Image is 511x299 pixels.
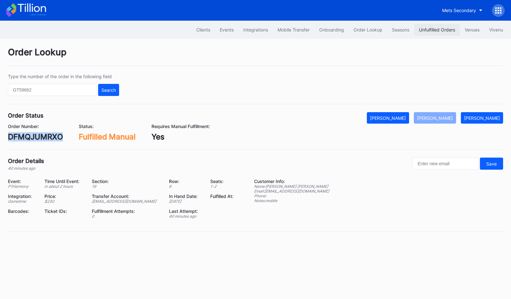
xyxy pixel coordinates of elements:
input: Enter new email [413,158,478,170]
button: Order Lookup [349,24,387,36]
div: Search [101,87,116,93]
div: Transfer Account: [92,194,161,199]
div: 19 [92,184,161,189]
div: Seats: [210,179,238,184]
button: Mobile Transfer [273,24,314,36]
div: 1 - 2 [210,184,238,189]
div: [EMAIL_ADDRESS][DOMAIN_NAME] [92,199,161,204]
button: Vivenu [484,24,508,36]
div: Status: [79,124,136,129]
button: Venues [460,24,484,36]
button: Clients [192,24,215,36]
button: [PERSON_NAME] [367,112,409,124]
div: 6 [169,184,203,189]
div: Price: [44,194,84,199]
div: Order Number: [8,124,63,129]
button: Unfulfilled Orders [414,24,460,36]
div: Order Lookup [353,27,382,32]
div: Requires Manual Fulfillment: [151,124,210,129]
div: Fulfilled Manual [79,132,136,141]
div: Save [486,161,497,166]
div: Order Details [8,158,44,164]
div: P1Harmony [8,184,37,189]
div: Barcodes: [8,208,37,214]
button: [PERSON_NAME] [461,112,503,124]
div: [PERSON_NAME] [370,115,406,121]
button: Seasons [387,24,414,36]
div: Event: [8,179,37,184]
div: Fulfilled At: [210,194,238,199]
div: Type the number of the order in the following field [8,74,119,79]
div: 0 [92,214,161,219]
div: in about 2 hours [44,184,84,189]
button: Integrations [239,24,273,36]
input: GT59662 [8,84,97,96]
div: Last Attempt: [169,208,203,214]
div: Order Status [8,112,44,119]
div: Ticket IDs: [44,208,84,214]
div: [DATE] [169,199,203,204]
div: Gametime [8,199,37,204]
div: Mets Secondary [442,8,476,13]
div: Integration: [8,194,37,199]
div: Time Until Event: [44,179,84,184]
div: $ 230 [44,199,84,204]
div: Venues [465,27,480,32]
div: Name: [PERSON_NAME] [PERSON_NAME] [254,184,329,189]
div: [PERSON_NAME] [464,115,500,121]
div: DFMQJUMRXO [8,132,63,141]
button: Search [98,84,119,96]
div: Notes: mobile [254,198,329,203]
div: In Hand Date: [169,194,203,199]
div: Onboarding [319,27,344,32]
button: Mets Secondary [437,4,487,16]
div: Clients [196,27,210,32]
div: Order Lookup [8,47,503,66]
button: [PERSON_NAME] [414,112,456,124]
button: Events [215,24,239,36]
div: Row: [169,179,203,184]
div: Phone: [254,194,329,198]
div: [PERSON_NAME] [417,115,453,121]
div: Integrations [243,27,268,32]
div: Mobile Transfer [278,27,310,32]
button: Save [480,158,503,170]
div: Seasons [392,27,409,32]
div: Customer Info: [254,179,329,184]
div: Unfulfilled Orders [419,27,455,32]
div: Vivenu [489,27,503,32]
div: 40 minutes ago [169,214,203,219]
div: Events [220,27,234,32]
div: Email: [EMAIL_ADDRESS][DOMAIN_NAME] [254,189,329,194]
div: Fulfillment Attempts: [92,208,161,214]
div: Yes [151,132,210,141]
div: 40 minutes ago [8,166,44,171]
div: Section: [92,179,161,184]
button: Onboarding [314,24,349,36]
